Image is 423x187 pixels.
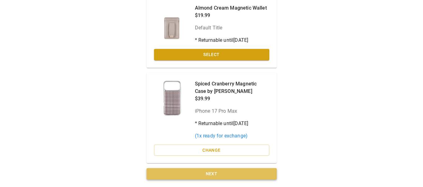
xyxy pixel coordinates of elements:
[195,107,269,115] p: iPhone 17 Pro Max
[195,12,267,19] p: $19.99
[154,49,269,60] button: Select
[147,168,277,180] button: Next
[195,24,267,32] p: Default Title
[154,145,269,156] button: Change
[195,120,269,127] p: * Returnable until [DATE]
[195,132,269,140] p: ( 1 x ready for exchange)
[195,80,269,95] p: Spiced Cranberry Magnetic Case by [PERSON_NAME]
[195,37,267,44] p: * Returnable until [DATE]
[195,95,269,102] p: $39.99
[195,4,267,12] p: Almond Cream Magnetic Wallet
